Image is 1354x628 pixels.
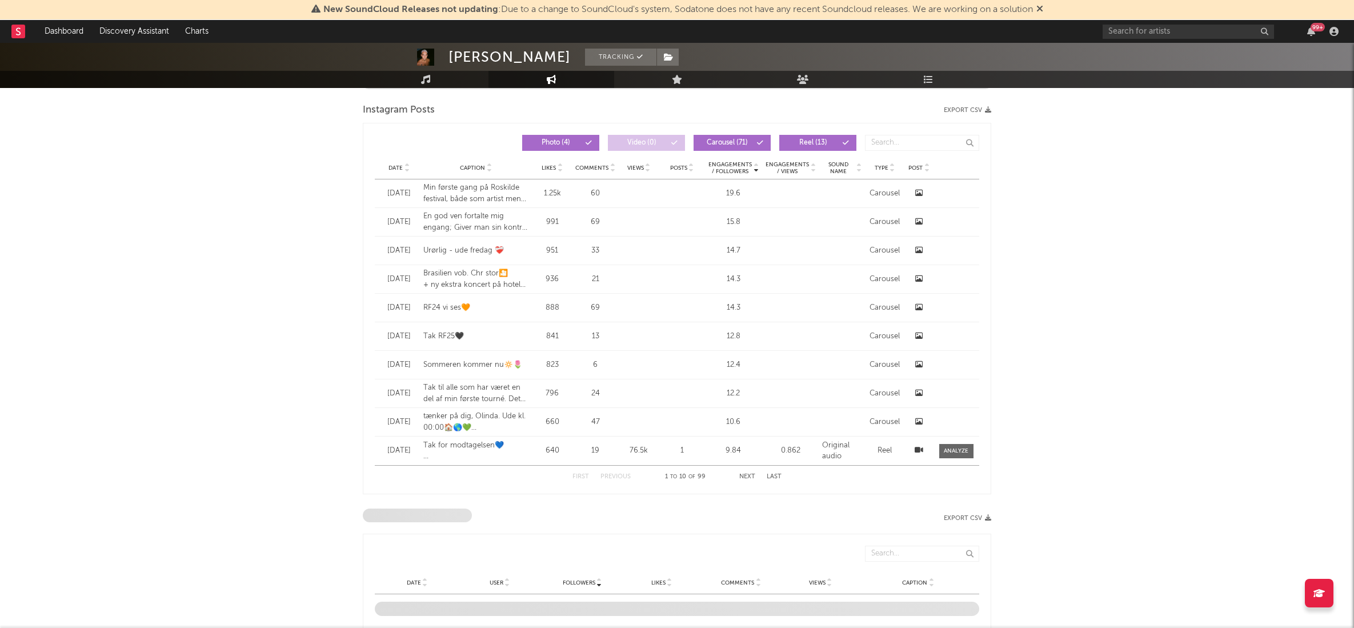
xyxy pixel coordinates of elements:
[865,546,979,562] input: Search...
[423,359,529,371] div: Sommeren kommer nu🔅🌷
[423,411,529,433] div: tænker på dig, Olinda. Ude kl. 00:00🏠🌎💚 #kodakultur
[944,515,991,522] button: Export CSV
[535,417,570,428] div: 660
[380,188,418,199] div: [DATE]
[490,579,503,586] span: User
[694,135,771,151] button: Carousel(71)
[575,217,615,228] div: 69
[363,509,472,522] span: Top Instagram Mentions
[868,417,902,428] div: Carousel
[380,302,418,314] div: [DATE]
[708,359,759,371] div: 12.4
[868,188,902,199] div: Carousel
[865,135,979,151] input: Search...
[822,440,862,462] div: Original audio
[1036,5,1043,14] span: Dismiss
[708,161,752,175] span: Engagements / Followers
[177,20,217,43] a: Charts
[380,388,418,399] div: [DATE]
[388,165,403,171] span: Date
[380,417,418,428] div: [DATE]
[535,274,570,285] div: 936
[1311,23,1325,31] div: 99 +
[575,245,615,257] div: 33
[535,445,570,457] div: 640
[423,245,529,257] div: Urørlig - ude fredag ❤️‍🩹
[323,5,498,14] span: New SoundCloud Releases not updating
[575,359,615,371] div: 6
[575,388,615,399] div: 24
[708,417,759,428] div: 10.6
[902,579,927,586] span: Caption
[575,445,615,457] div: 19
[575,188,615,199] div: 60
[575,417,615,428] div: 47
[908,165,923,171] span: Post
[708,331,759,342] div: 12.8
[535,331,570,342] div: 841
[779,135,856,151] button: Reel(13)
[868,388,902,399] div: Carousel
[615,139,668,146] span: Video ( 0 )
[767,474,782,480] button: Last
[708,445,759,457] div: 9.84
[380,445,418,457] div: [DATE]
[460,165,485,171] span: Caption
[875,165,888,171] span: Type
[787,139,839,146] span: Reel ( 13 )
[380,274,418,285] div: [DATE]
[423,182,529,205] div: Min første gang på Roskilde festival, både som artist men også som gæst. Jeg er både rørt, og tom...
[739,474,755,480] button: Next
[809,579,826,586] span: Views
[600,474,631,480] button: Previous
[563,579,595,586] span: Followers
[721,579,754,586] span: Comments
[670,474,677,479] span: to
[423,268,529,290] div: Brasilien vob. Chr stor🎦 + ny ekstra koncert på hotel cecil💝 Billetter i bio
[323,5,1033,14] span: : Due to a change to SoundCloud's system, Sodatone does not have any recent Soundcloud releases. ...
[868,217,902,228] div: Carousel
[380,245,418,257] div: [DATE]
[868,359,902,371] div: Carousel
[575,302,615,314] div: 69
[535,217,570,228] div: 991
[708,188,759,199] div: 19.6
[608,135,685,151] button: Video(0)
[822,161,855,175] span: Sound Name
[662,445,702,457] div: 1
[535,245,570,257] div: 951
[621,445,656,457] div: 76.5k
[380,331,418,342] div: [DATE]
[708,245,759,257] div: 14.7
[708,302,759,314] div: 14.3
[868,445,902,457] div: Reel
[651,579,666,586] span: Likes
[91,20,177,43] a: Discovery Assistant
[868,331,902,342] div: Carousel
[701,139,754,146] span: Carousel ( 71 )
[423,331,529,342] div: Tak RF25🖤
[407,579,421,586] span: Date
[522,135,599,151] button: Photo(4)
[535,302,570,314] div: 888
[423,302,529,314] div: RF24 vi ses🧡
[37,20,91,43] a: Dashboard
[423,211,529,233] div: En god ven fortalte mig engang; Giver man sin kontrol og magt til tilfældighederne, er der større...
[868,302,902,314] div: Carousel
[765,445,816,457] div: 0.862
[765,161,810,175] span: Engagements / Views
[654,470,716,484] div: 1 10 99
[535,388,570,399] div: 796
[363,103,435,117] span: Instagram Posts
[535,188,570,199] div: 1.25k
[1307,27,1315,36] button: 99+
[572,474,589,480] button: First
[708,274,759,285] div: 14.3
[868,274,902,285] div: Carousel
[585,49,656,66] button: Tracking
[530,139,582,146] span: Photo ( 4 )
[448,49,571,66] div: [PERSON_NAME]
[708,388,759,399] div: 12.2
[868,245,902,257] div: Carousel
[423,382,529,405] div: Tak til alle som har været en del af min første tourné. Det har været skønt at se, og hilse på al...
